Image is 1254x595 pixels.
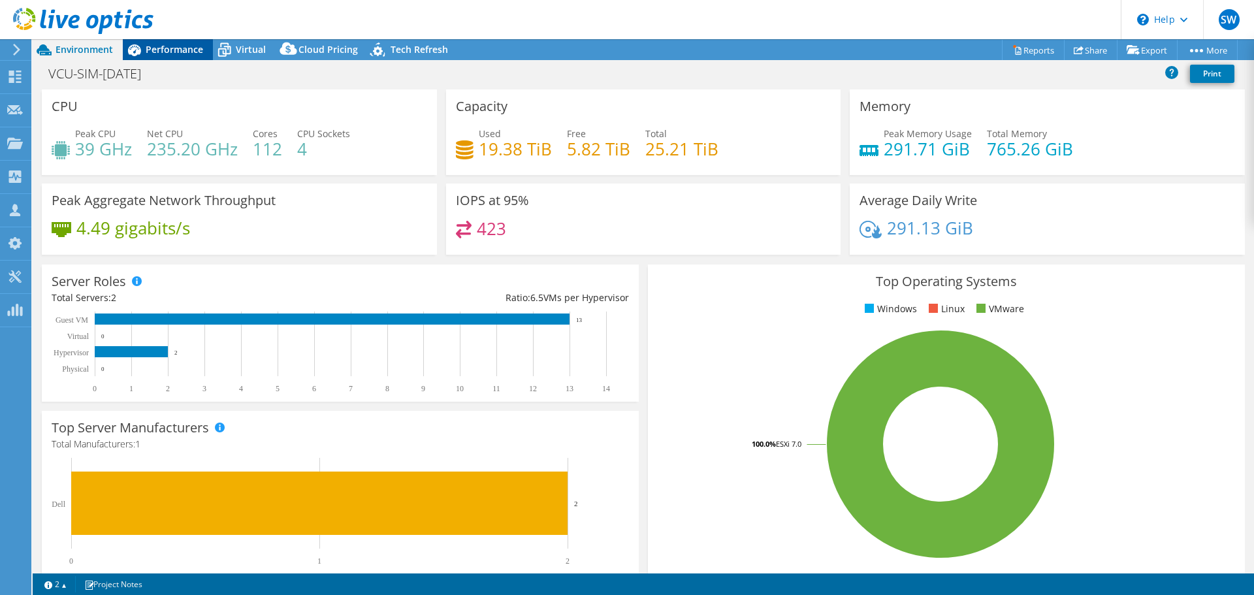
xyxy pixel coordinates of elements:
[567,127,586,140] span: Free
[884,127,972,140] span: Peak Memory Usage
[1002,40,1065,60] a: Reports
[567,142,630,156] h4: 5.82 TiB
[75,127,116,140] span: Peak CPU
[42,67,161,81] h1: VCU-SIM-[DATE]
[530,291,543,304] span: 6.5
[421,384,425,393] text: 9
[174,349,178,356] text: 2
[860,99,910,114] h3: Memory
[129,384,133,393] text: 1
[166,384,170,393] text: 2
[56,43,113,56] span: Environment
[456,384,464,393] text: 10
[1137,14,1149,25] svg: \n
[202,384,206,393] text: 3
[349,384,353,393] text: 7
[602,384,610,393] text: 14
[456,193,529,208] h3: IOPS at 95%
[312,384,316,393] text: 6
[1117,40,1178,60] a: Export
[576,317,583,323] text: 13
[752,439,776,449] tspan: 100.0%
[236,43,266,56] span: Virtual
[146,43,203,56] span: Performance
[317,556,321,566] text: 1
[62,364,89,374] text: Physical
[860,193,977,208] h3: Average Daily Write
[52,437,629,451] h4: Total Manufacturers:
[776,439,801,449] tspan: ESXi 7.0
[340,291,629,305] div: Ratio: VMs per Hypervisor
[67,332,89,341] text: Virtual
[861,302,917,316] li: Windows
[93,384,97,393] text: 0
[987,142,1073,156] h4: 765.26 GiB
[253,127,278,140] span: Cores
[477,221,506,236] h4: 423
[52,291,340,305] div: Total Servers:
[35,576,76,592] a: 2
[56,315,88,325] text: Guest VM
[884,142,972,156] h4: 291.71 GiB
[529,384,537,393] text: 12
[69,556,73,566] text: 0
[147,142,238,156] h4: 235.20 GHz
[75,576,152,592] a: Project Notes
[111,291,116,304] span: 2
[76,221,190,235] h4: 4.49 gigabits/s
[574,500,578,507] text: 2
[1190,65,1234,83] a: Print
[492,384,500,393] text: 11
[297,127,350,140] span: CPU Sockets
[658,274,1235,289] h3: Top Operating Systems
[135,438,140,450] span: 1
[973,302,1024,316] li: VMware
[101,366,104,372] text: 0
[239,384,243,393] text: 4
[147,127,183,140] span: Net CPU
[75,142,132,156] h4: 39 GHz
[887,221,973,235] h4: 291.13 GiB
[253,142,282,156] h4: 112
[52,274,126,289] h3: Server Roles
[456,99,507,114] h3: Capacity
[54,348,89,357] text: Hypervisor
[925,302,965,316] li: Linux
[298,43,358,56] span: Cloud Pricing
[1177,40,1238,60] a: More
[276,384,280,393] text: 5
[645,127,667,140] span: Total
[479,142,552,156] h4: 19.38 TiB
[645,142,718,156] h4: 25.21 TiB
[1064,40,1117,60] a: Share
[391,43,448,56] span: Tech Refresh
[101,333,104,340] text: 0
[52,500,65,509] text: Dell
[566,556,570,566] text: 2
[479,127,501,140] span: Used
[52,421,209,435] h3: Top Server Manufacturers
[297,142,350,156] h4: 4
[1219,9,1240,30] span: SW
[385,384,389,393] text: 8
[987,127,1047,140] span: Total Memory
[52,99,78,114] h3: CPU
[566,384,573,393] text: 13
[52,193,276,208] h3: Peak Aggregate Network Throughput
